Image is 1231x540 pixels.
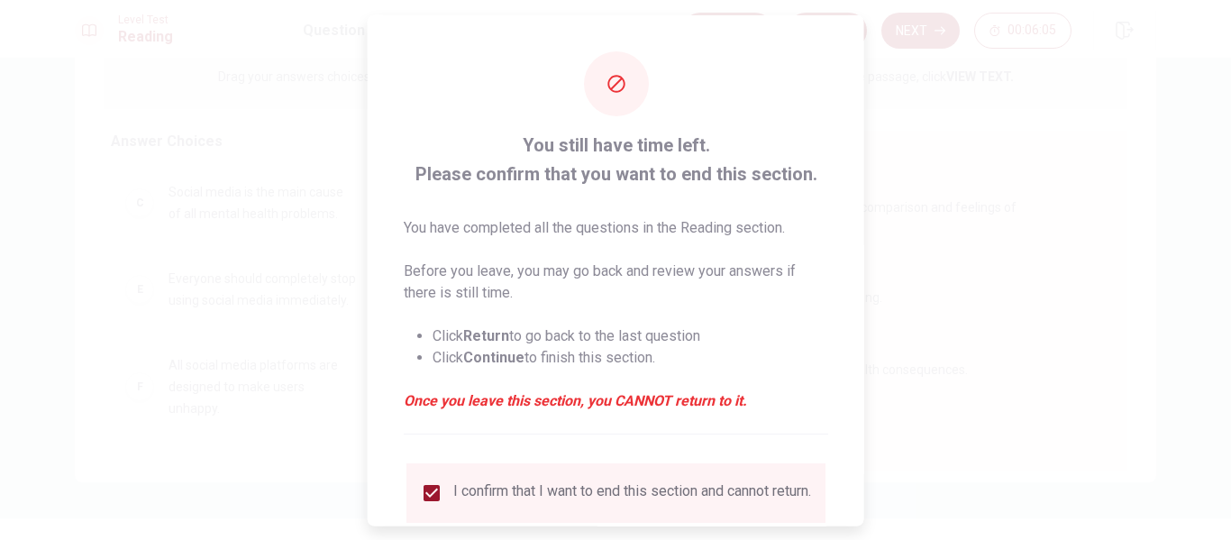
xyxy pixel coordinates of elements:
div: I confirm that I want to end this section and cannot return. [453,481,811,503]
strong: Return [463,326,509,343]
strong: Continue [463,348,524,365]
li: Click to finish this section. [433,346,828,368]
span: You still have time left. Please confirm that you want to end this section. [404,130,828,188]
em: Once you leave this section, you CANNOT return to it. [404,389,828,411]
p: You have completed all the questions in the Reading section. [404,216,828,238]
li: Click to go back to the last question [433,325,828,346]
p: Before you leave, you may go back and review your answers if there is still time. [404,260,828,303]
